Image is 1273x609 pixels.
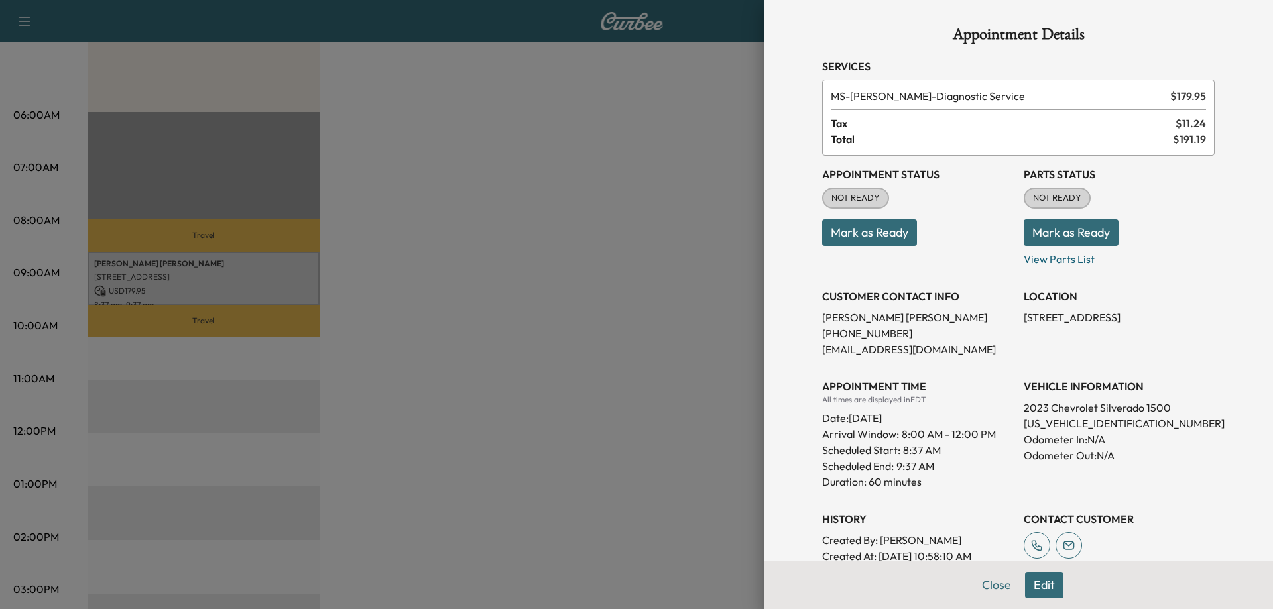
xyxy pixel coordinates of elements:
[822,442,900,458] p: Scheduled Start:
[822,288,1013,304] h3: CUSTOMER CONTACT INFO
[823,192,888,205] span: NOT READY
[1173,131,1206,147] span: $ 191.19
[1024,511,1215,527] h3: CONTACT CUSTOMER
[822,27,1215,48] h1: Appointment Details
[831,131,1173,147] span: Total
[822,325,1013,341] p: [PHONE_NUMBER]
[831,115,1176,131] span: Tax
[1025,192,1089,205] span: NOT READY
[1024,447,1215,463] p: Odometer Out: N/A
[1024,431,1215,447] p: Odometer In: N/A
[1024,309,1215,325] p: [STREET_ADDRESS]
[822,58,1215,74] h3: Services
[1024,166,1215,182] h3: Parts Status
[902,426,996,442] span: 8:00 AM - 12:00 PM
[1024,219,1119,246] button: Mark as Ready
[1024,246,1215,267] p: View Parts List
[831,88,1165,104] span: Diagnostic Service
[1025,572,1063,598] button: Edit
[822,309,1013,325] p: [PERSON_NAME] [PERSON_NAME]
[822,548,1013,564] p: Created At : [DATE] 10:58:10 AM
[822,219,917,246] button: Mark as Ready
[822,426,1013,442] p: Arrival Window:
[822,532,1013,548] p: Created By : [PERSON_NAME]
[822,394,1013,405] div: All times are displayed in EDT
[1024,378,1215,394] h3: VEHICLE INFORMATION
[973,572,1020,598] button: Close
[822,474,1013,490] p: Duration: 60 minutes
[1024,415,1215,431] p: [US_VEHICLE_IDENTIFICATION_NUMBER]
[822,378,1013,394] h3: APPOINTMENT TIME
[822,341,1013,357] p: [EMAIL_ADDRESS][DOMAIN_NAME]
[903,442,941,458] p: 8:37 AM
[1170,88,1206,104] span: $ 179.95
[822,166,1013,182] h3: Appointment Status
[1024,400,1215,415] p: 2023 Chevrolet Silverado 1500
[1176,115,1206,131] span: $ 11.24
[822,458,894,474] p: Scheduled End:
[822,405,1013,426] div: Date: [DATE]
[896,458,934,474] p: 9:37 AM
[1024,288,1215,304] h3: LOCATION
[822,511,1013,527] h3: History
